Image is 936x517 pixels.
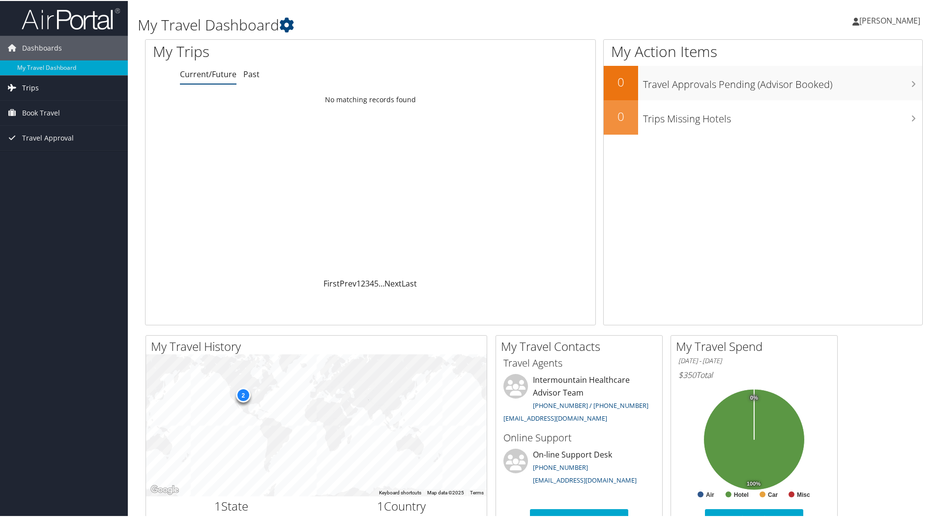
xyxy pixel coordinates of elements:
text: Hotel [734,490,749,497]
a: [PERSON_NAME] [852,5,930,34]
a: [PHONE_NUMBER] / [PHONE_NUMBER] [533,400,648,409]
h1: My Trips [153,40,401,61]
div: 2 [235,387,250,402]
a: 1 [356,277,361,288]
a: 3 [365,277,370,288]
a: 2 [361,277,365,288]
a: [PHONE_NUMBER] [533,462,588,471]
span: 1 [214,497,221,513]
tspan: 0% [750,394,758,400]
h1: My Travel Dashboard [138,14,666,34]
button: Keyboard shortcuts [379,488,421,495]
h2: 0 [604,107,638,124]
td: No matching records found [146,90,595,108]
h6: Total [678,369,830,379]
a: First [323,277,340,288]
h2: My Travel Contacts [501,337,662,354]
li: On-line Support Desk [498,448,660,488]
img: airportal-logo.png [22,6,120,29]
span: … [379,277,384,288]
a: Past [243,68,260,79]
h1: My Action Items [604,40,922,61]
a: Open this area in Google Maps (opens a new window) [148,483,181,495]
a: Last [402,277,417,288]
h3: Trips Missing Hotels [643,106,922,125]
text: Misc [797,490,810,497]
text: Air [706,490,714,497]
h2: State [153,497,309,514]
span: Map data ©2025 [427,489,464,494]
span: Dashboards [22,35,62,59]
h2: Country [324,497,480,514]
span: Travel Approval [22,125,74,149]
a: Terms (opens in new tab) [470,489,484,494]
a: Prev [340,277,356,288]
tspan: 100% [747,480,760,486]
h3: Travel Agents [503,355,655,369]
h3: Online Support [503,430,655,444]
span: [PERSON_NAME] [859,14,920,25]
h2: 0 [604,73,638,89]
h2: My Travel Spend [676,337,837,354]
h6: [DATE] - [DATE] [678,355,830,365]
a: Current/Future [180,68,236,79]
a: [EMAIL_ADDRESS][DOMAIN_NAME] [503,413,607,422]
a: 5 [374,277,379,288]
h2: My Travel History [151,337,487,354]
li: Intermountain Healthcare Advisor Team [498,373,660,426]
img: Google [148,483,181,495]
a: [EMAIL_ADDRESS][DOMAIN_NAME] [533,475,637,484]
a: 0Trips Missing Hotels [604,99,922,134]
span: $350 [678,369,696,379]
a: 4 [370,277,374,288]
text: Car [768,490,778,497]
span: 1 [377,497,384,513]
h3: Travel Approvals Pending (Advisor Booked) [643,72,922,90]
a: Next [384,277,402,288]
a: 0Travel Approvals Pending (Advisor Booked) [604,65,922,99]
span: Trips [22,75,39,99]
span: Book Travel [22,100,60,124]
